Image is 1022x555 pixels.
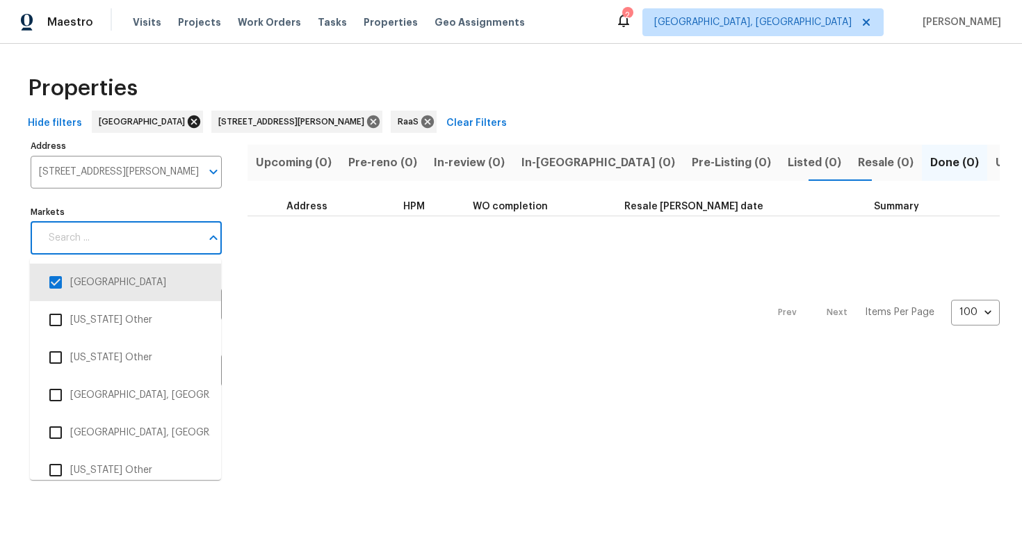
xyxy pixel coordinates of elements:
span: [PERSON_NAME] [917,15,1001,29]
button: Hide filters [22,111,88,136]
span: Hide filters [28,115,82,132]
span: WO completion [473,202,548,211]
span: Upcoming (0) [256,153,332,172]
div: [GEOGRAPHIC_DATA] [92,111,203,133]
span: Tasks [318,17,347,27]
label: Address [31,142,222,150]
span: [GEOGRAPHIC_DATA] [99,115,190,129]
span: Done (0) [930,153,979,172]
li: [GEOGRAPHIC_DATA], [GEOGRAPHIC_DATA] [41,380,210,410]
li: [US_STATE] Other [41,343,210,372]
span: In-[GEOGRAPHIC_DATA] (0) [521,153,675,172]
div: 2 [622,8,632,22]
span: Pre-Listing (0) [692,153,771,172]
span: Properties [28,81,138,95]
div: 100 [951,294,1000,330]
li: [US_STATE] Other [41,456,210,485]
span: [GEOGRAPHIC_DATA], [GEOGRAPHIC_DATA] [654,15,852,29]
span: Pre-reno (0) [348,153,417,172]
span: Work Orders [238,15,301,29]
span: Visits [133,15,161,29]
input: Search ... [40,222,201,255]
span: RaaS [398,115,424,129]
button: Close [204,228,223,248]
span: Properties [364,15,418,29]
span: Resale [PERSON_NAME] date [624,202,763,211]
span: Summary [874,202,919,211]
span: Resale (0) [858,153,914,172]
span: Clear Filters [446,115,507,132]
span: [STREET_ADDRESS][PERSON_NAME] [218,115,370,129]
button: Open [204,162,223,182]
span: Geo Assignments [435,15,525,29]
span: Listed (0) [788,153,841,172]
span: HPM [403,202,425,211]
div: [STREET_ADDRESS][PERSON_NAME] [211,111,382,133]
span: In-review (0) [434,153,505,172]
span: Maestro [47,15,93,29]
label: Markets [31,208,222,216]
p: Items Per Page [865,305,934,319]
nav: Pagination Navigation [765,225,1000,401]
span: Projects [178,15,221,29]
li: [GEOGRAPHIC_DATA] [41,268,210,297]
li: [GEOGRAPHIC_DATA], [GEOGRAPHIC_DATA] [41,418,210,447]
button: Clear Filters [441,111,512,136]
li: [US_STATE] Other [41,305,210,335]
span: Address [286,202,327,211]
div: RaaS [391,111,437,133]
